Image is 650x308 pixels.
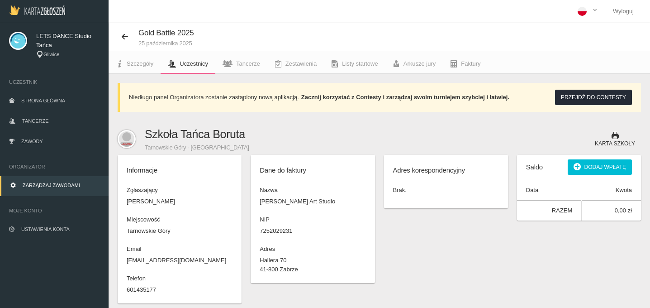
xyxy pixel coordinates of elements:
button: Dodaj wpłatę [568,159,632,175]
span: Szczegóły [127,60,153,67]
dt: Miejscowość [127,215,232,224]
a: Zestawienia [267,54,324,74]
img: Logo [9,5,65,15]
span: Uczestnik [9,77,100,87]
dt: Telefon [127,274,232,283]
dd: [PERSON_NAME] [127,197,232,206]
span: Zawody [21,139,43,144]
a: Listy startowe [324,54,385,74]
span: Arkusze jury [403,60,436,67]
span: Faktury [461,60,480,67]
td: 0,00 zł [582,200,641,221]
img: kasiaboruta89@gmail.com.svg [118,130,136,148]
span: Listy startowe [342,60,378,67]
dt: NIP [260,215,365,224]
a: Faktury [443,54,488,74]
th: Data [517,180,582,200]
div: Gliwice [36,51,100,58]
dd: 41-800 Zabrze [260,265,365,274]
p: Brak. [393,186,499,195]
span: Organizator [9,162,100,171]
a: Tancerze [215,54,267,74]
span: Tancerze [22,118,48,124]
dd: 601435177 [127,285,232,294]
span: Ustawienia konta [21,226,70,232]
span: Uczestnicy [180,60,208,67]
h6: Saldo [526,162,543,172]
dd: Tarnowskie Góry [127,226,232,236]
dd: [EMAIL_ADDRESS][DOMAIN_NAME] [127,256,232,265]
a: Uczestnicy [161,54,215,74]
small: Tarnowskie Góry - [GEOGRAPHIC_DATA] [145,144,589,150]
button: Przejdź do Contesty [555,90,632,105]
h6: Informacje [127,165,232,175]
td: RAZEM [517,200,582,221]
dt: Email [127,245,232,254]
span: Zarządzaj zawodami [23,183,80,188]
dd: 7252029231 [260,226,365,236]
h1: Szkoła Tańca Boruta [145,125,589,150]
dt: Nazwa [260,186,365,195]
dt: Adres [260,245,365,254]
small: 25 października 2025 [138,40,194,46]
h6: Dane do faktury [260,165,365,175]
span: Zestawienia [285,60,317,67]
span: Tancerze [236,60,260,67]
dd: [PERSON_NAME] Art Studio [260,197,365,206]
a: Szczegóły [109,54,161,74]
span: Strona główna [21,98,65,103]
img: svg [9,32,27,50]
span: Moje konto [9,206,100,215]
strong: Zacznij korzystać z Contesty i zarządzaj swoim turniejem szybciej i łatwiej. [301,94,509,101]
span: Gold Battle 2025 [138,29,194,37]
button: Karta szkoły [589,126,641,154]
a: Arkusze jury [385,54,443,74]
dt: Zgłaszający [127,186,232,195]
span: LETS DANCE Studio Tańca [36,32,100,50]
span: Niedługo panel Organizatora zostanie zastąpiony nową aplikacją. [129,94,299,101]
th: Kwota [582,180,641,200]
dd: Hallera 70 [260,256,365,265]
h6: Adres korespondencyjny [393,165,499,175]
